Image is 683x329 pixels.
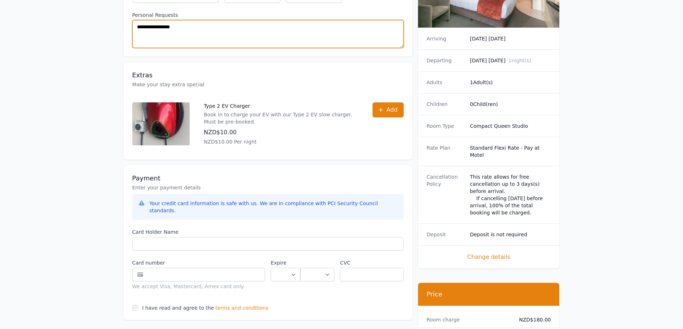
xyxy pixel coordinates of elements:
h3: Price [427,290,551,299]
dt: Room Type [427,122,464,130]
dd: Deposit is not required [470,231,551,238]
span: Add [386,106,398,114]
p: Type 2 EV Charger [204,102,358,110]
label: I have read and agree to the [142,305,214,311]
h3: Payment [132,174,404,183]
div: Your credit card information is safe with us. We are in compliance with PCI Security Council stan... [150,200,398,214]
label: CVC [340,259,403,266]
span: Change details [427,253,551,261]
dd: 1 Adult(s) [470,79,551,86]
dt: Adults [427,79,464,86]
label: Card number [132,259,265,266]
dt: Children [427,101,464,108]
dd: 0 Child(ren) [470,101,551,108]
span: terms and conditions [215,304,269,311]
dt: Arriving [427,35,464,42]
dd: [DATE] [DATE] [470,57,551,64]
dd: Standard Flexi Rate - Pay at Motel [470,144,551,159]
div: We accept Visa, Mastercard, Amex card only. [132,283,265,290]
dd: NZD$180.00 [513,316,551,323]
dd: [DATE] [DATE] [470,35,551,42]
div: This rate allows for free cancellation up to 3 days(s) before arrival. If cancelling [DATE] befor... [470,173,551,216]
label: Expire [271,259,300,266]
label: Personal Requests [132,11,404,19]
img: Type 2 EV Charger [132,102,190,145]
label: Card Holder Name [132,228,404,236]
dt: Room charge [427,316,508,323]
dt: Rate Plan [427,144,464,159]
dt: Departing [427,57,464,64]
p: Enter your payment details [132,184,404,191]
p: NZD$10.00 Per night [204,138,358,145]
span: 1 night(s) [508,58,531,63]
button: Add [373,102,404,117]
p: NZD$10.00 [204,128,358,137]
dt: Cancellation Policy [427,173,464,216]
dt: Deposit [427,231,464,238]
h3: Extras [132,71,404,79]
p: Book in to charge your EV with our Type 2 EV slow charger. Must be pre-booked. [204,111,358,125]
label: . [300,259,334,266]
dd: Compact Queen Studio [470,122,551,130]
p: Make your stay extra special [132,81,404,88]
